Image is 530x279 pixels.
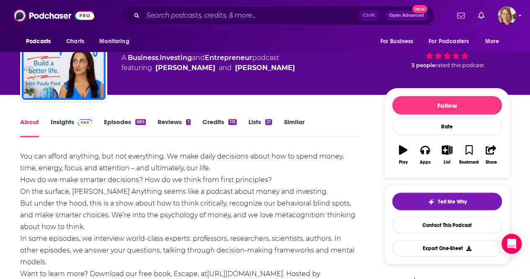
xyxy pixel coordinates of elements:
[411,62,435,68] span: 3 people
[392,96,502,115] button: Follow
[248,118,272,137] a: Lists21
[99,36,129,47] span: Monitoring
[498,6,516,25] span: Logged in as AriFortierPr
[423,34,481,50] button: open menu
[392,240,502,256] button: Export One-Sheet
[458,140,480,170] button: Bookmark
[228,119,237,125] div: 115
[66,36,84,47] span: Charts
[219,63,232,73] span: and
[438,198,467,205] span: Tell Me Why
[61,34,89,50] a: Charts
[392,140,414,170] button: Play
[265,119,272,125] div: 21
[93,34,140,50] button: open menu
[435,62,484,68] span: rated this podcast
[429,36,469,47] span: For Podcasters
[14,8,94,23] img: Podchaser - Follow, Share and Rate Podcasts
[122,63,295,73] span: featuring
[475,8,488,23] a: Show notifications dropdown
[459,160,479,165] div: Bookmark
[120,6,435,25] div: Search podcasts, credits, & more...
[22,16,106,100] img: Afford Anything
[498,6,516,25] img: User Profile
[389,13,424,18] span: Open Advanced
[284,118,304,137] a: Similar
[498,6,516,25] button: Show profile menu
[78,119,92,126] img: Podchaser Pro
[454,8,468,23] a: Show notifications dropdown
[51,118,92,137] a: InsightsPodchaser Pro
[392,118,502,135] div: Rate
[380,36,413,47] span: For Business
[235,63,295,73] a: Sunitha Rao
[26,36,51,47] span: Podcasts
[359,10,379,21] span: Ctrl K
[399,160,408,165] div: Play
[104,118,146,137] a: Episodes685
[158,118,190,137] a: Reviews1
[186,119,190,125] div: 1
[202,118,237,137] a: Credits115
[414,140,436,170] button: Apps
[128,54,158,62] a: Business
[392,193,502,210] button: tell me why sparkleTell Me Why
[122,53,295,73] div: A podcast
[385,10,428,21] button: Open AdvancedNew
[160,54,192,62] a: Investing
[480,140,502,170] button: Share
[205,54,252,62] a: Entrepreneur
[20,118,39,137] a: About
[374,34,424,50] button: open menu
[502,234,522,254] div: Open Intercom Messenger
[479,34,510,50] button: open menu
[485,160,496,165] div: Share
[420,160,431,165] div: Apps
[158,54,160,62] span: ,
[485,36,499,47] span: More
[392,217,502,233] a: Contact This Podcast
[192,54,205,62] span: and
[428,198,434,205] img: tell me why sparkle
[20,34,62,50] button: open menu
[155,63,215,73] a: Paula Pant
[436,140,458,170] button: List
[444,160,450,165] div: List
[207,270,283,278] a: [URL][DOMAIN_NAME]
[412,5,427,13] span: New
[135,119,146,125] div: 685
[143,9,359,22] input: Search podcasts, credits, & more...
